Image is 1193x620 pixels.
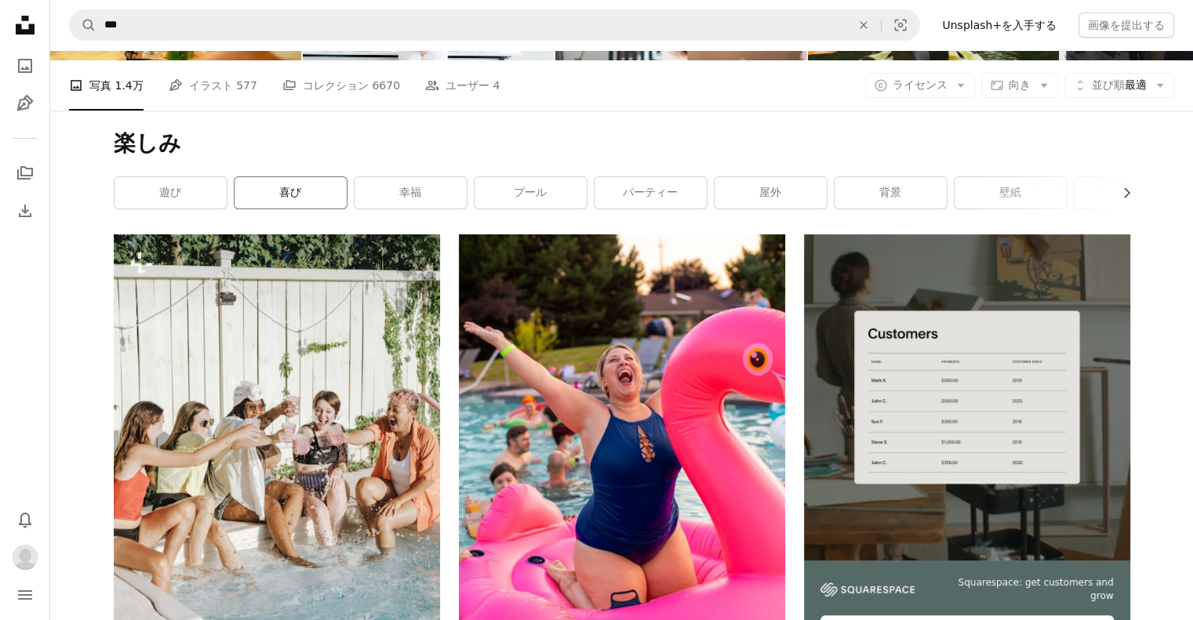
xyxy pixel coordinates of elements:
[820,582,915,596] img: file-1747939142011-51e5cc87e3c9
[9,9,41,44] a: ホーム — Unsplash
[804,234,1130,560] img: file-1747939376688-baf9a4a454ffimage
[114,129,1130,158] h1: 楽しみ
[1112,177,1130,208] button: リストを右にスクロールする
[114,431,440,445] a: 水たまりに座っている若い女性のグループ
[595,177,707,208] a: パーティー
[893,78,947,91] span: ライセンス
[13,545,38,570] img: ユーザー北口 恵子のアバター
[1075,177,1187,208] a: 夏
[9,50,41,82] a: 写真
[9,88,41,119] a: イラスト
[933,576,1114,603] span: Squarespace: get customers and grow
[9,504,41,535] button: 通知
[981,73,1058,98] button: 向き
[9,195,41,227] a: ダウンロード履歴
[282,60,400,111] a: コレクション 6670
[235,177,347,208] a: 喜び
[1009,78,1031,91] span: 向き
[955,177,1067,208] a: 壁紙
[475,177,587,208] a: プール
[9,579,41,611] button: メニュー
[9,542,41,573] button: プロフィール
[1092,78,1147,93] span: 最適
[9,158,41,189] a: コレクション
[115,177,227,208] a: 遊び
[835,177,947,208] a: 背景
[933,13,1066,38] a: Unsplash+を入手する
[846,10,881,40] button: 全てクリア
[882,10,919,40] button: ビジュアル検索
[865,73,975,98] button: ライセンス
[715,177,827,208] a: 屋外
[1092,78,1125,91] span: 並び順
[372,77,400,94] span: 6670
[459,472,785,486] a: 昼間、ピンクのフラミンゴの浮き輪に青い水着を着て膝をついた女性
[169,60,257,111] a: イラスト 577
[70,10,96,40] button: Unsplashで検索する
[1064,73,1174,98] button: 並び順最適
[236,77,257,94] span: 577
[425,60,500,111] a: ユーザー 4
[493,77,500,94] span: 4
[69,9,920,41] form: サイト内でビジュアルを探す
[1078,13,1174,38] button: 画像を提出する
[355,177,467,208] a: 幸福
